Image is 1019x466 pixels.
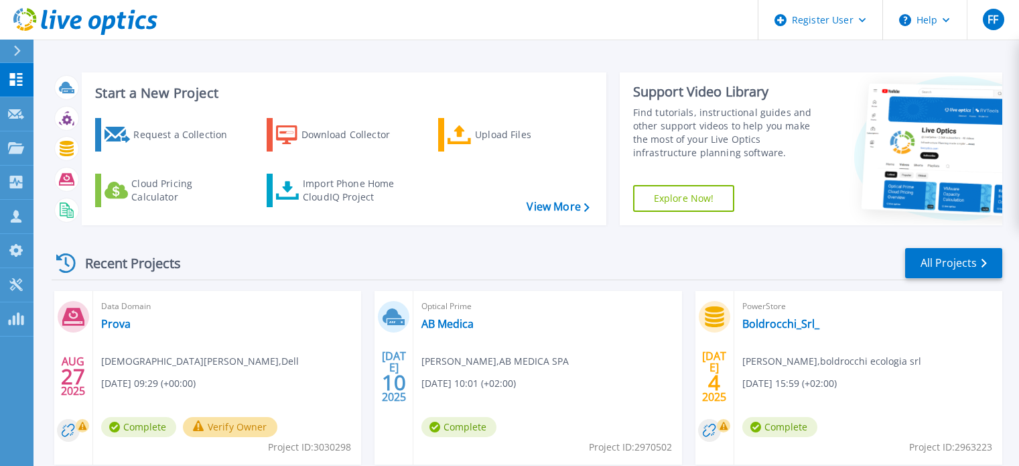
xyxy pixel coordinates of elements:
a: Download Collector [267,118,416,152]
a: All Projects [905,248,1002,278]
span: FF [988,14,998,25]
span: Project ID: 2970502 [589,440,672,455]
div: Support Video Library [633,83,825,101]
span: [DATE] 09:29 (+00:00) [101,376,196,391]
div: [DATE] 2025 [381,352,407,401]
span: [DATE] 15:59 (+02:00) [742,376,837,391]
span: Complete [101,417,176,437]
a: Cloud Pricing Calculator [95,174,245,207]
span: Project ID: 2963223 [909,440,992,455]
a: Request a Collection [95,118,245,152]
a: Boldrocchi_Srl_ [742,317,819,331]
div: Import Phone Home CloudIQ Project [303,177,407,204]
span: Complete [742,417,817,437]
span: Optical Prime [421,299,673,314]
span: [PERSON_NAME] , AB MEDICA SPA [421,354,569,369]
div: [DATE] 2025 [701,352,727,401]
a: Explore Now! [633,185,735,212]
span: [PERSON_NAME] , boldrocchi ecologia srl [742,354,921,369]
span: 27 [61,371,85,382]
span: [DATE] 10:01 (+02:00) [421,376,516,391]
div: Request a Collection [133,121,241,148]
div: AUG 2025 [60,352,86,401]
a: Prova [101,317,131,331]
span: Data Domain [101,299,353,314]
a: View More [527,200,589,213]
span: 4 [708,377,720,388]
a: Upload Files [438,118,588,152]
span: [DEMOGRAPHIC_DATA][PERSON_NAME] , Dell [101,354,299,369]
div: Download Collector [301,121,409,148]
h3: Start a New Project [95,86,589,101]
div: Recent Projects [52,247,199,280]
span: Project ID: 3030298 [268,440,351,455]
div: Cloud Pricing Calculator [131,177,239,204]
div: Upload Files [475,121,582,148]
span: 10 [382,377,406,388]
div: Find tutorials, instructional guides and other support videos to help you make the most of your L... [633,106,825,160]
span: PowerStore [742,299,994,314]
button: Verify Owner [183,417,277,437]
span: Complete [421,417,496,437]
a: AB Medica [421,317,474,331]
